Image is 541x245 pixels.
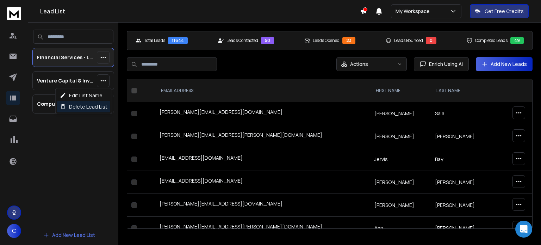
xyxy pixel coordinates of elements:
p: Get Free Credits [485,8,524,15]
p: My Workspace [396,8,433,15]
div: [EMAIL_ADDRESS][DOMAIN_NAME] [160,154,366,164]
div: [PERSON_NAME][EMAIL_ADDRESS][PERSON_NAME][DOMAIN_NAME] [160,131,366,141]
p: Venture Capital & Investment Banks - Leads List [37,77,94,84]
p: Actions [350,61,368,68]
h1: Lead List [40,7,360,16]
p: Completed Leads [475,38,508,43]
th: EMAIL ADDRESS [155,79,370,102]
td: [PERSON_NAME] [370,194,431,217]
p: FInancial Services - Leads List [37,54,94,61]
button: Get Free Credits [470,4,529,18]
p: Total Leads [144,38,165,43]
p: Edit List Name [69,92,102,99]
div: 50 [261,37,274,44]
td: [PERSON_NAME] [431,171,491,194]
div: [PERSON_NAME][EMAIL_ADDRESS][PERSON_NAME][DOMAIN_NAME] [160,223,366,233]
div: [EMAIL_ADDRESS][DOMAIN_NAME] [160,177,366,187]
button: Add New Lead List [37,228,101,242]
td: Jervis [370,148,431,171]
div: 23 [342,37,355,44]
div: 0 [426,37,436,44]
td: [PERSON_NAME] [431,217,491,240]
div: 11644 [168,37,188,44]
p: Computer Network & Security [37,100,94,108]
th: LAST NAME [431,79,491,102]
td: [PERSON_NAME] [370,125,431,148]
td: [PERSON_NAME] [370,171,431,194]
div: [PERSON_NAME][EMAIL_ADDRESS][DOMAIN_NAME] [160,109,366,118]
td: [PERSON_NAME] [431,125,491,148]
button: Add New Leads [476,57,533,71]
button: Enrich Using AI [414,57,469,71]
th: FIRST NAME [370,79,431,102]
a: Add New Leads [481,61,527,68]
p: Delete Lead List [69,103,107,110]
div: 49 [510,37,524,44]
td: Bay [431,148,491,171]
button: C [7,224,21,238]
span: Enrich Using AI [426,61,463,68]
img: logo [7,7,21,20]
p: Leads Opened [313,38,340,43]
td: [PERSON_NAME] [370,102,431,125]
p: Leads Bounced [394,38,423,43]
td: Sala [431,102,491,125]
div: Open Intercom Messenger [515,221,532,238]
td: [PERSON_NAME] [431,194,491,217]
p: Leads Contacted [226,38,258,43]
td: Ann [370,217,431,240]
div: [PERSON_NAME][EMAIL_ADDRESS][DOMAIN_NAME] [160,200,366,210]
